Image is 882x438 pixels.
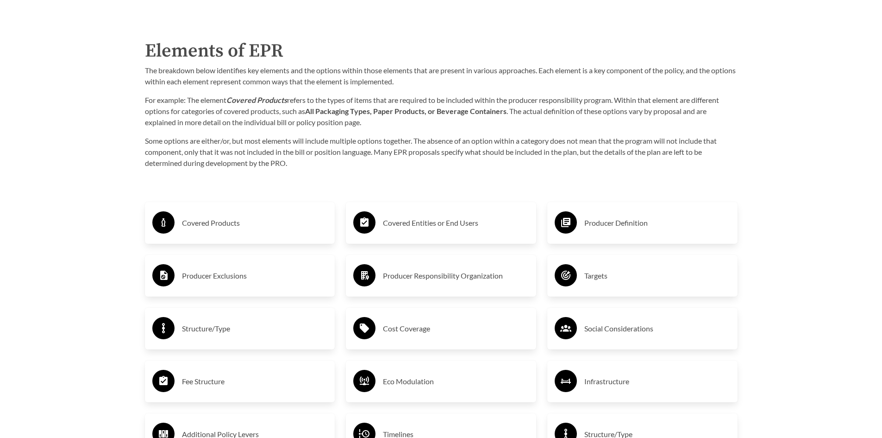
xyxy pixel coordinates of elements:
h2: Elements of EPR [145,37,738,65]
strong: Covered Products [226,95,287,104]
strong: All Packaging Types, Paper Products, or Beverage Containers [305,107,507,115]
h3: Producer Definition [584,216,730,230]
p: Some options are either/or, but most elements will include multiple options together. The absence... [145,135,738,169]
h3: Covered Entities or End Users [383,216,529,230]
h3: Producer Exclusions [182,268,328,283]
h3: Producer Responsibility Organization [383,268,529,283]
h3: Covered Products [182,216,328,230]
p: The breakdown below identifies key elements and the options within those elements that are presen... [145,65,738,87]
h3: Social Considerations [584,321,730,336]
h3: Infrastructure [584,374,730,389]
h3: Structure/Type [182,321,328,336]
h3: Fee Structure [182,374,328,389]
h3: Targets [584,268,730,283]
p: For example: The element refers to the types of items that are required to be included within the... [145,95,738,128]
h3: Eco Modulation [383,374,529,389]
h3: Cost Coverage [383,321,529,336]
